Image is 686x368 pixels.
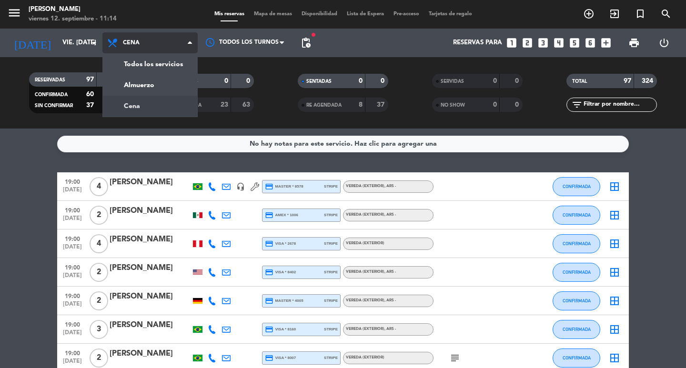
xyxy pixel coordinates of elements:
[103,75,197,96] a: Almuerzo
[609,238,620,249] i: border_all
[306,103,342,108] span: RE AGENDADA
[553,177,600,196] button: CONFIRMADA
[324,298,338,304] span: stripe
[346,184,396,188] span: Vereda (EXTERIOR)
[609,295,620,307] i: border_all
[609,324,620,335] i: border_all
[265,268,273,277] i: credit_card
[553,37,565,49] i: looks_4
[324,240,338,247] span: stripe
[346,241,384,245] span: Vereda (EXTERIOR)
[449,352,461,364] i: subject
[61,244,84,255] span: [DATE]
[29,5,117,14] div: [PERSON_NAME]
[61,204,84,215] span: 19:00
[521,37,534,49] i: looks_two
[86,76,94,83] strong: 97
[103,54,197,75] a: Todos los servicios
[515,101,521,108] strong: 0
[563,327,591,332] span: CONFIRMADA
[300,37,312,49] span: pending_actions
[359,101,363,108] strong: 8
[553,348,600,368] button: CONFIRMADA
[86,91,94,98] strong: 60
[110,205,191,217] div: [PERSON_NAME]
[493,78,497,84] strong: 0
[110,176,191,189] div: [PERSON_NAME]
[609,267,620,278] i: border_all
[441,103,465,108] span: NO SHOW
[110,290,191,303] div: [PERSON_NAME]
[242,101,252,108] strong: 63
[563,298,591,303] span: CONFIRMADA
[384,298,396,302] span: , ARS -
[628,37,640,49] span: print
[7,6,21,20] i: menu
[297,11,342,17] span: Disponibilidad
[658,37,670,49] i: power_settings_new
[306,79,332,84] span: SENTADAS
[7,6,21,23] button: menu
[61,301,84,312] span: [DATE]
[384,213,396,217] span: , ARS -
[110,348,191,360] div: [PERSON_NAME]
[572,79,587,84] span: TOTAL
[563,241,591,246] span: CONFIRMADA
[553,234,600,253] button: CONFIRMADA
[553,206,600,225] button: CONFIRMADA
[324,269,338,275] span: stripe
[624,78,631,84] strong: 97
[61,318,84,329] span: 19:00
[210,11,249,17] span: Mis reservas
[609,181,620,192] i: border_all
[563,212,591,218] span: CONFIRMADA
[346,298,396,302] span: Vereda (EXTERIOR)
[103,96,197,117] a: Cena
[635,8,646,20] i: turned_in_not
[61,261,84,272] span: 19:00
[324,355,338,361] span: stripe
[553,263,600,282] button: CONFIRMADA
[265,211,273,219] i: credit_card
[90,348,108,368] span: 2
[35,92,68,97] span: CONFIRMADA
[515,78,521,84] strong: 0
[609,209,620,221] i: border_all
[584,37,596,49] i: looks_6
[493,101,497,108] strong: 0
[324,326,338,332] span: stripe
[346,213,396,217] span: Vereda (EXTERIOR)
[346,270,396,274] span: Vereda (EXTERIOR)
[123,40,140,46] span: Cena
[660,8,672,20] i: search
[61,290,84,301] span: 19:00
[571,99,583,110] i: filter_list
[224,78,228,84] strong: 0
[265,182,273,191] i: credit_card
[61,329,84,340] span: [DATE]
[609,352,620,364] i: border_all
[359,78,363,84] strong: 0
[568,37,581,49] i: looks_5
[246,78,252,84] strong: 0
[110,262,191,274] div: [PERSON_NAME]
[265,354,296,362] span: visa * 8007
[384,184,396,188] span: , ARS -
[600,37,612,49] i: add_box
[61,233,84,244] span: 19:00
[324,212,338,218] span: stripe
[342,11,389,17] span: Lista de Espera
[384,270,396,274] span: , ARS -
[311,32,316,38] span: fiber_manual_record
[90,291,108,310] span: 2
[265,297,303,305] span: master * 4005
[61,187,84,198] span: [DATE]
[35,78,65,82] span: RESERVADAS
[583,8,595,20] i: add_circle_outline
[265,211,298,219] span: amex * 1006
[384,327,396,331] span: , ARS -
[553,291,600,310] button: CONFIRMADA
[61,272,84,283] span: [DATE]
[236,182,245,191] i: headset_mic
[110,233,191,246] div: [PERSON_NAME]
